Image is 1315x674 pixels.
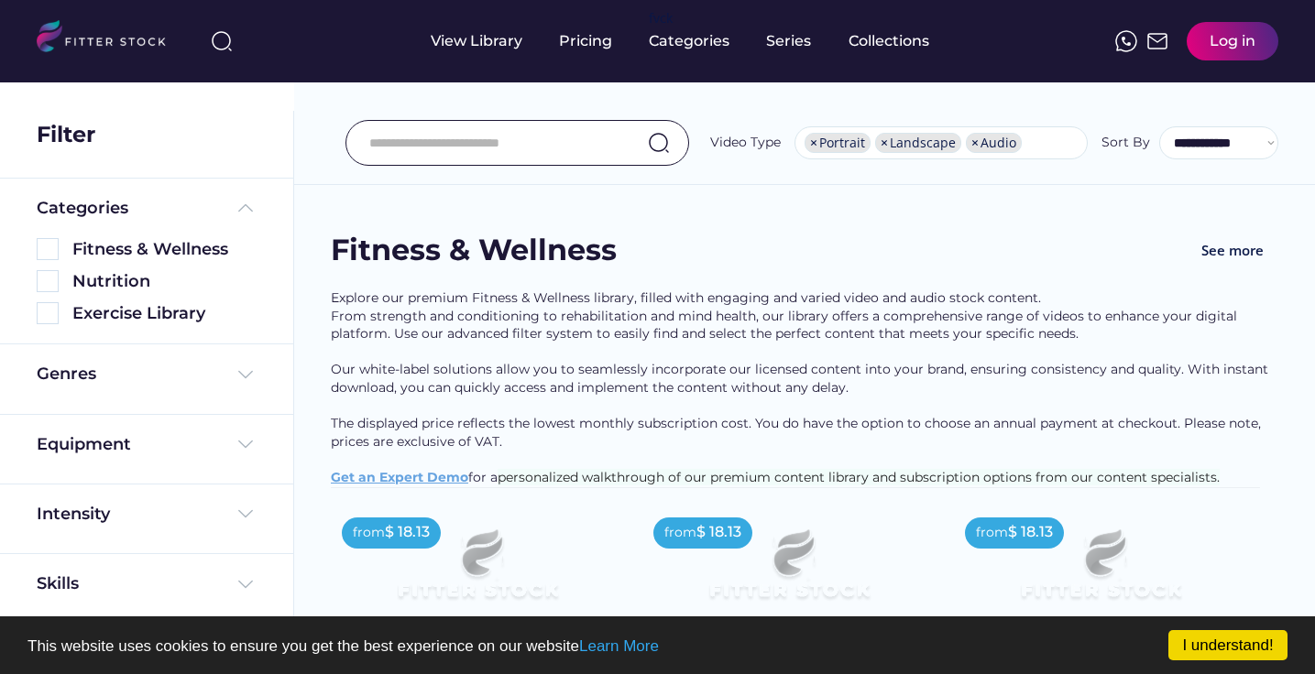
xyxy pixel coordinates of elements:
[331,230,617,271] div: Fitness & Wellness
[37,270,59,292] img: Rectangle%205126.svg
[331,469,468,485] a: Get an Expert Demo
[235,573,257,595] img: Frame%20%284%29.svg
[37,238,59,260] img: Rectangle%205126.svg
[579,637,659,655] a: Learn More
[37,302,59,324] img: Rectangle%205126.svg
[360,506,595,638] img: Frame%2079%20%281%29.svg
[881,136,888,149] span: ×
[385,522,430,542] div: $ 18.13
[235,197,257,219] img: Frame%20%285%29.svg
[37,572,82,595] div: Skills
[649,31,729,51] div: Categories
[37,119,95,150] div: Filter
[1210,518,1301,603] iframe: chat widget
[431,31,522,51] div: View Library
[353,524,385,542] div: from
[27,638,1288,654] p: This website uses cookies to ensure you get the best experience on our website
[235,364,257,386] img: Frame%20%284%29.svg
[72,238,257,261] div: Fitness & Wellness
[1115,30,1137,52] img: meteor-icons_whatsapp%20%281%29.svg
[983,506,1218,638] img: Frame%2079%20%281%29.svg
[766,31,812,51] div: Series
[1146,30,1168,52] img: Frame%2051.svg
[1101,134,1150,152] div: Sort By
[966,133,1022,153] li: Audio
[649,9,673,27] div: fvck
[331,415,1265,450] span: The displayed price reflects the lowest monthly subscription cost. You do have the option to choo...
[849,31,929,51] div: Collections
[971,136,979,149] span: ×
[235,433,257,455] img: Frame%20%284%29.svg
[976,524,1008,542] div: from
[331,289,1278,487] div: Explore our premium Fitness & Wellness library, filled with engaging and varied video and audio s...
[696,522,741,542] div: $ 18.13
[810,136,817,149] span: ×
[235,503,257,525] img: Frame%20%284%29.svg
[1187,230,1278,271] button: See more
[648,132,670,154] img: search-normal.svg
[37,503,110,526] div: Intensity
[498,469,1220,485] span: personalized walkthrough of our premium content library and subscription options from our content...
[1210,31,1255,51] div: Log in
[1008,522,1053,542] div: $ 18.13
[710,134,781,152] div: Video Type
[37,433,131,456] div: Equipment
[805,133,871,153] li: Portrait
[72,270,257,293] div: Nutrition
[37,197,128,220] div: Categories
[1168,630,1288,660] a: I understand!
[672,506,906,638] img: Frame%2079%20%281%29.svg
[559,31,612,51] div: Pricing
[875,133,961,153] li: Landscape
[72,302,257,325] div: Exercise Library
[664,524,696,542] div: from
[1238,601,1297,656] iframe: chat widget
[211,30,233,52] img: search-normal%203.svg
[37,20,181,58] img: LOGO.svg
[37,363,96,386] div: Genres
